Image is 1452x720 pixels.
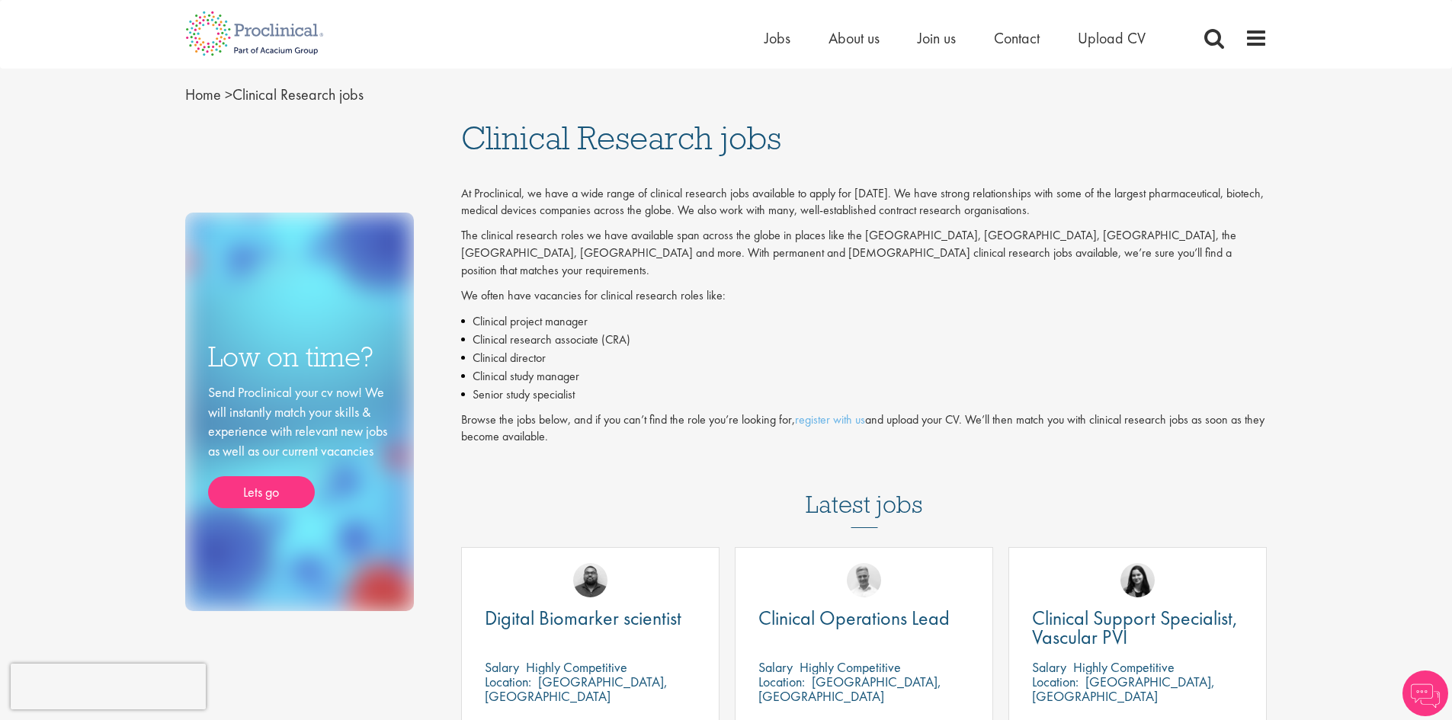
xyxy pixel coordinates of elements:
p: At Proclinical, we have a wide range of clinical research jobs available to apply for [DATE]. We ... [461,185,1268,220]
a: Join us [918,28,956,48]
li: Clinical study manager [461,367,1268,386]
li: Senior study specialist [461,386,1268,404]
h2: Cookie Settings [484,103,934,126]
span: Salary [485,658,519,676]
a: Clinical Support Specialist, Vascular PVI [1032,609,1243,647]
p: Highly Competitive [800,658,901,676]
p: [GEOGRAPHIC_DATA], [GEOGRAPHIC_DATA] [485,673,668,705]
p: The clinical research roles we have available span across the globe in places like the [GEOGRAPHI... [461,227,1268,280]
span: > [225,85,232,104]
span: Location: [485,673,531,690]
p: Highly Competitive [1073,658,1175,676]
span: Clinical Operations Lead [758,605,950,631]
p: Browse the jobs below, and if you can’t find the role you’re looking for, and upload your CV. We’... [461,411,1268,446]
a: Digital Biomarker scientist [485,609,696,628]
a: Jobs [764,28,790,48]
a: Contact [994,28,1040,48]
span: Location: [758,673,805,690]
li: Clinical director [461,349,1268,367]
a: breadcrumb link to Home [185,85,221,104]
span: Clinical Research jobs [185,85,364,104]
img: Ashley Bennett [573,563,607,597]
span: Location: [1032,673,1079,690]
img: Joshua Bye [847,563,881,597]
button: Accept All Cookies [732,178,835,210]
a: Upload CV [1078,28,1146,48]
span: Salary [1032,658,1066,676]
img: Indre Stankeviciute [1120,563,1155,597]
div: By clicking “Accept All Cookies”, you agree to the storing of cookies on your device to enhance s... [507,125,957,159]
iframe: reCAPTCHA [11,664,206,709]
span: Salary [758,658,793,676]
span: Digital Biomarker scientist [485,605,681,631]
a: About us [829,28,880,48]
p: Highly Competitive [526,658,627,676]
h3: Latest jobs [806,453,923,528]
li: Clinical project manager [461,312,1268,331]
button: Cookies Settings, Opens the preference center dialog [620,178,723,210]
div: Cookie Settings [484,72,979,230]
li: Clinical research associate (CRA) [461,331,1268,349]
span: Clinical Support Specialist, Vascular PVI [1032,605,1238,650]
p: We often have vacancies for clinical research roles like: [461,287,1268,305]
h3: Low on time? [208,342,391,372]
p: [GEOGRAPHIC_DATA], [GEOGRAPHIC_DATA] [758,673,941,705]
span: Clinical Research jobs [461,117,781,158]
a: Lets go [208,476,315,508]
div: Send Proclinical your cv now! We will instantly match your skills & experience with relevant new ... [208,382,391,508]
p: [GEOGRAPHIC_DATA], [GEOGRAPHIC_DATA] [1032,673,1215,705]
img: Chatbot [1402,670,1448,716]
a: register with us [795,411,865,427]
a: Clinical Operations Lead [758,609,970,628]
